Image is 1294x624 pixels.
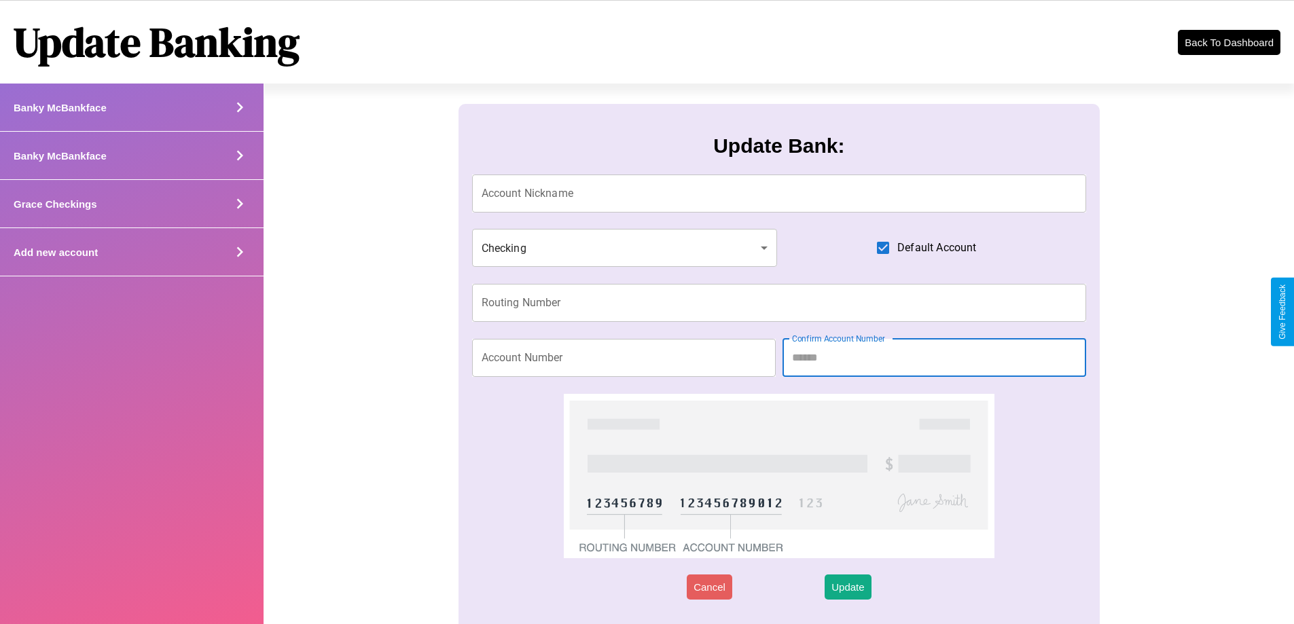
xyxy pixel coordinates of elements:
[14,150,107,162] h4: Banky McBankface
[1178,30,1280,55] button: Back To Dashboard
[713,134,844,158] h3: Update Bank:
[564,394,994,558] img: check
[14,102,107,113] h4: Banky McBankface
[14,198,97,210] h4: Grace Checkings
[14,246,98,258] h4: Add new account
[687,574,732,600] button: Cancel
[897,240,976,256] span: Default Account
[14,14,300,70] h1: Update Banking
[825,574,871,600] button: Update
[1278,285,1287,339] div: Give Feedback
[792,333,885,344] label: Confirm Account Number
[472,229,778,267] div: Checking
